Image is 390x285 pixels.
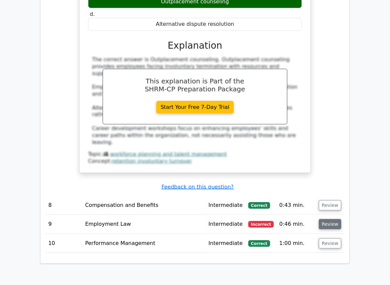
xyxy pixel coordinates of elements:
[88,158,302,165] div: Concept:
[248,202,270,209] span: Correct
[112,158,192,164] a: retention involuntary turnover
[46,234,82,253] td: 10
[46,196,82,215] td: 8
[319,219,341,229] button: Review
[110,151,227,157] a: workforce planning and talent management
[156,101,234,114] a: Start Your Free 7-Day Trial
[82,196,206,215] td: Compensation and Benefits
[82,234,206,253] td: Performance Management
[206,215,246,234] td: Intermediate
[277,215,316,234] td: 0:46 min.
[88,18,302,31] div: Alternative dispute resolution
[319,238,341,249] button: Review
[90,11,95,17] span: d.
[277,234,316,253] td: 1:00 min.
[162,184,234,190] a: Feedback on this question?
[206,196,246,215] td: Intermediate
[92,56,298,146] div: The correct answer is Outplacement counseling. Outplacement counseling provides employees facing ...
[248,221,274,228] span: Incorrect
[319,200,341,211] button: Review
[92,40,298,51] h3: Explanation
[206,234,246,253] td: Intermediate
[277,196,316,215] td: 0:43 min.
[46,215,82,234] td: 9
[82,215,206,234] td: Employment Law
[248,240,270,247] span: Correct
[88,151,302,158] div: Topic:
